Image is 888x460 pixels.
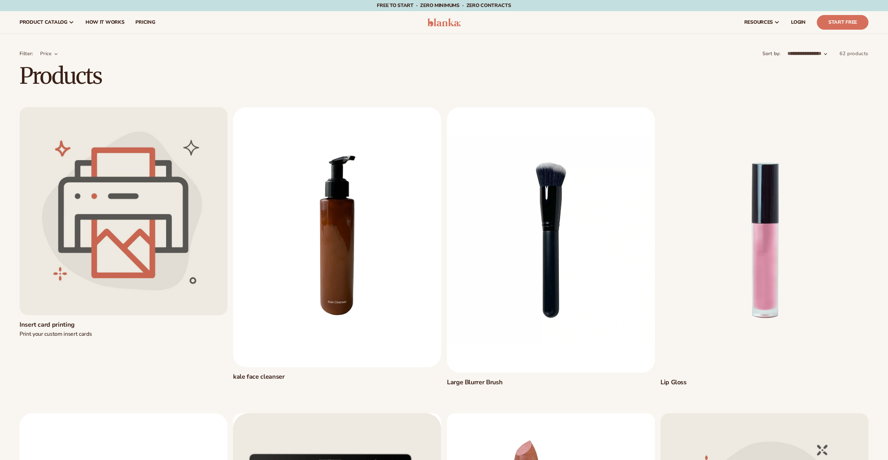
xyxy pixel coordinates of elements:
span: How It Works [85,20,125,25]
span: Price [40,50,52,57]
img: logo [427,18,461,27]
a: Insert card printing [20,321,227,329]
a: LOGIN [785,11,811,34]
a: Lip Gloss [661,378,868,386]
span: Free to start · ZERO minimums · ZERO contracts [377,2,511,9]
span: resources [744,20,773,25]
a: How It Works [80,11,130,34]
span: 62 products [840,50,868,57]
a: kale face cleanser [233,373,441,381]
summary: Price [40,50,58,57]
a: Large Blurrer Brush [447,378,655,386]
a: product catalog [14,11,80,34]
a: Start Free [817,15,868,30]
a: pricing [130,11,161,34]
a: resources [739,11,785,34]
span: pricing [135,20,155,25]
p: Filter: [20,50,33,57]
span: LOGIN [791,20,806,25]
span: product catalog [20,20,67,25]
label: Sort by: [762,50,781,57]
